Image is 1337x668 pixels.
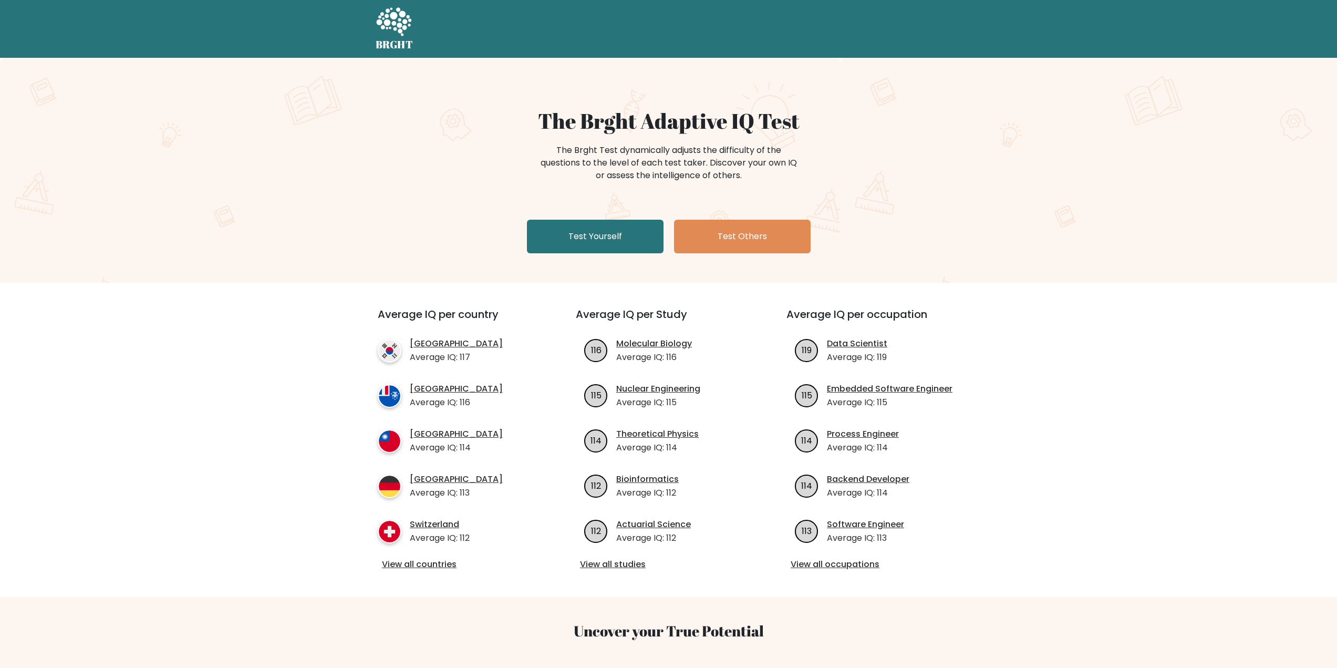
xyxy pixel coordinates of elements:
[616,383,700,395] a: Nuclear Engineering
[827,428,899,440] a: Process Engineer
[410,487,503,499] p: Average IQ: 113
[378,339,401,363] img: country
[580,558,757,571] a: View all studies
[827,337,887,350] a: Data Scientist
[412,108,925,133] h1: The Brght Adaptive IQ Test
[378,429,401,453] img: country
[616,518,691,531] a: Actuarial Science
[802,389,812,401] text: 115
[802,344,812,356] text: 119
[616,428,699,440] a: Theoretical Physics
[802,525,812,537] text: 113
[591,479,601,491] text: 112
[616,473,679,486] a: Bioinformatics
[378,384,401,408] img: country
[786,308,972,333] h3: Average IQ per occupation
[590,434,602,446] text: 114
[410,441,503,454] p: Average IQ: 114
[616,351,692,364] p: Average IQ: 116
[616,532,691,544] p: Average IQ: 112
[827,532,904,544] p: Average IQ: 113
[410,383,503,395] a: [GEOGRAPHIC_DATA]
[527,220,664,253] a: Test Yourself
[827,441,899,454] p: Average IQ: 114
[827,351,887,364] p: Average IQ: 119
[410,428,503,440] a: [GEOGRAPHIC_DATA]
[591,344,602,356] text: 116
[591,525,601,537] text: 112
[410,473,503,486] a: [GEOGRAPHIC_DATA]
[674,220,811,253] a: Test Others
[382,558,534,571] a: View all countries
[801,479,812,491] text: 114
[616,487,679,499] p: Average IQ: 112
[827,518,904,531] a: Software Engineer
[827,473,909,486] a: Backend Developer
[827,487,909,499] p: Average IQ: 114
[376,38,413,51] h5: BRGHT
[801,434,812,446] text: 114
[827,383,952,395] a: Embedded Software Engineer
[410,532,470,544] p: Average IQ: 112
[591,389,602,401] text: 115
[410,337,503,350] a: [GEOGRAPHIC_DATA]
[616,441,699,454] p: Average IQ: 114
[410,351,503,364] p: Average IQ: 117
[328,622,1009,640] h3: Uncover your True Potential
[378,520,401,543] img: country
[616,396,700,409] p: Average IQ: 115
[376,4,413,54] a: BRGHT
[378,475,401,498] img: country
[616,337,692,350] a: Molecular Biology
[791,558,968,571] a: View all occupations
[537,144,800,182] div: The Brght Test dynamically adjusts the difficulty of the questions to the level of each test take...
[378,308,538,333] h3: Average IQ per country
[827,396,952,409] p: Average IQ: 115
[576,308,761,333] h3: Average IQ per Study
[410,396,503,409] p: Average IQ: 116
[410,518,470,531] a: Switzerland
